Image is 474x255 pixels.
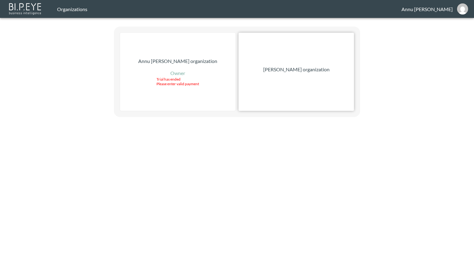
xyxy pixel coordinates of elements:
[57,6,401,12] div: Organizations
[170,69,185,77] p: Owner
[457,3,468,15] img: 30a3054078d7a396129f301891e268cf
[8,2,43,15] img: bipeye-logo
[453,2,472,16] button: annu@mutualart.com
[263,66,330,73] p: [PERSON_NAME] organization
[401,6,453,12] div: Annu [PERSON_NAME]
[156,77,199,86] div: Trial has ended Please enter valid payment
[138,57,217,65] p: Annu [PERSON_NAME] organization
